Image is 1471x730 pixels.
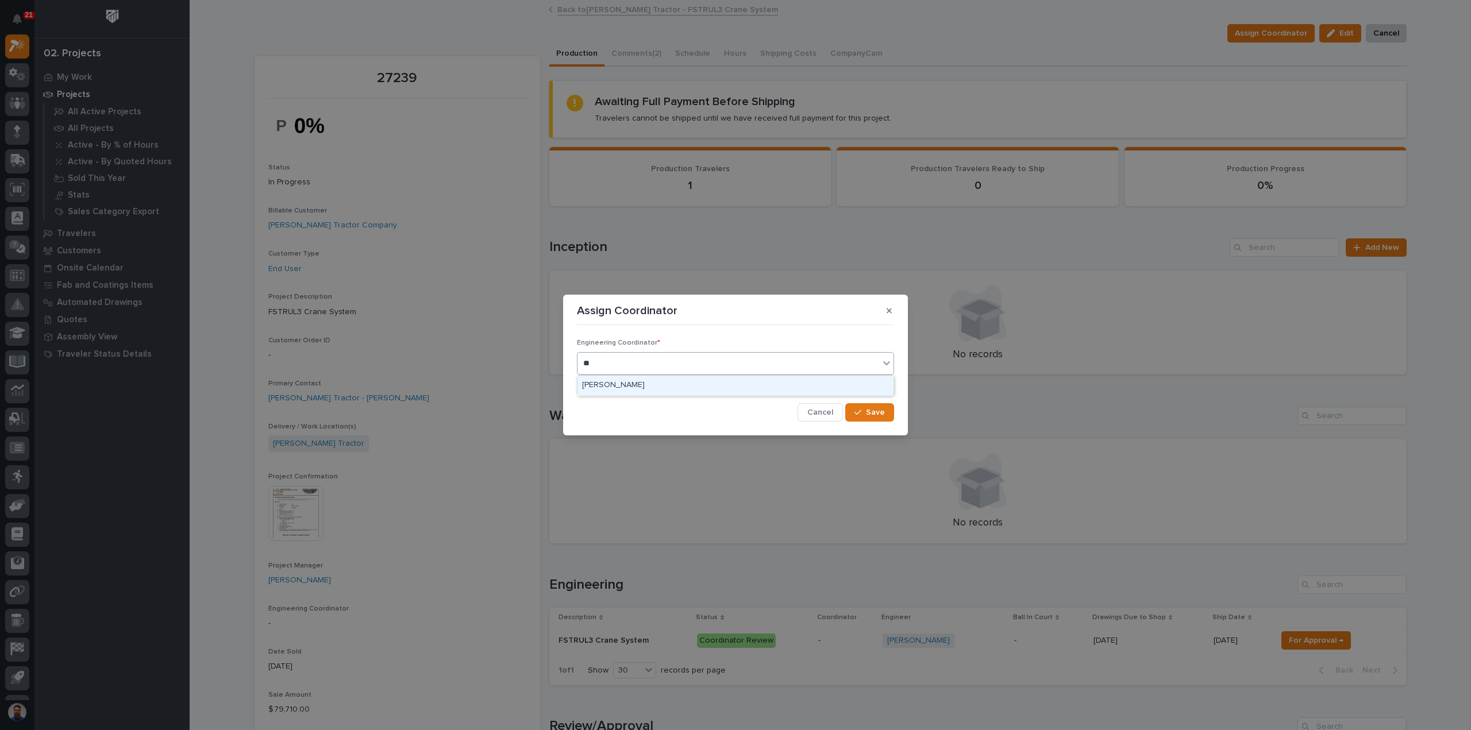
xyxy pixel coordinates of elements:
[577,339,660,346] span: Engineering Coordinator
[577,376,894,396] div: Weston Hochstetler
[798,403,843,422] button: Cancel
[577,304,677,318] p: Assign Coordinator
[866,407,885,418] span: Save
[845,403,894,422] button: Save
[807,407,833,418] span: Cancel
